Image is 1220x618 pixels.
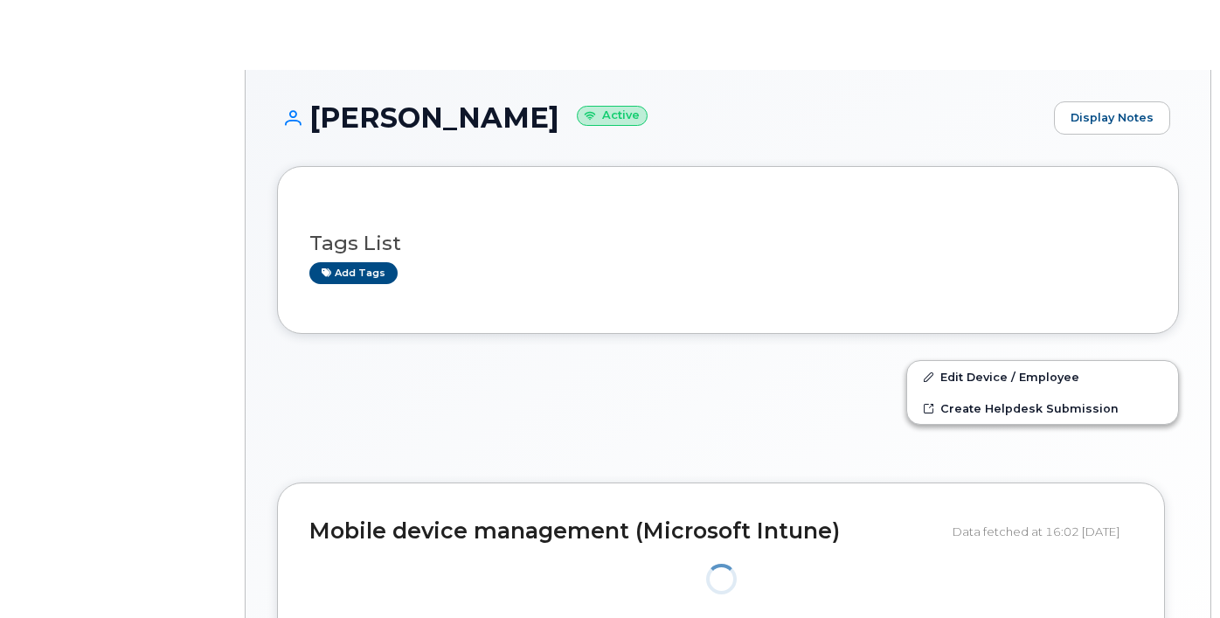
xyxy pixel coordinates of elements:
h2: Mobile device management (Microsoft Intune) [309,519,939,544]
div: Data fetched at 16:02 [DATE] [953,515,1133,548]
a: Edit Device / Employee [907,361,1178,392]
a: Display Notes [1054,101,1170,135]
h1: [PERSON_NAME] [277,102,1045,133]
h3: Tags List [309,233,1147,254]
a: Create Helpdesk Submission [907,392,1178,424]
small: Active [577,106,648,126]
a: Add tags [309,262,398,284]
